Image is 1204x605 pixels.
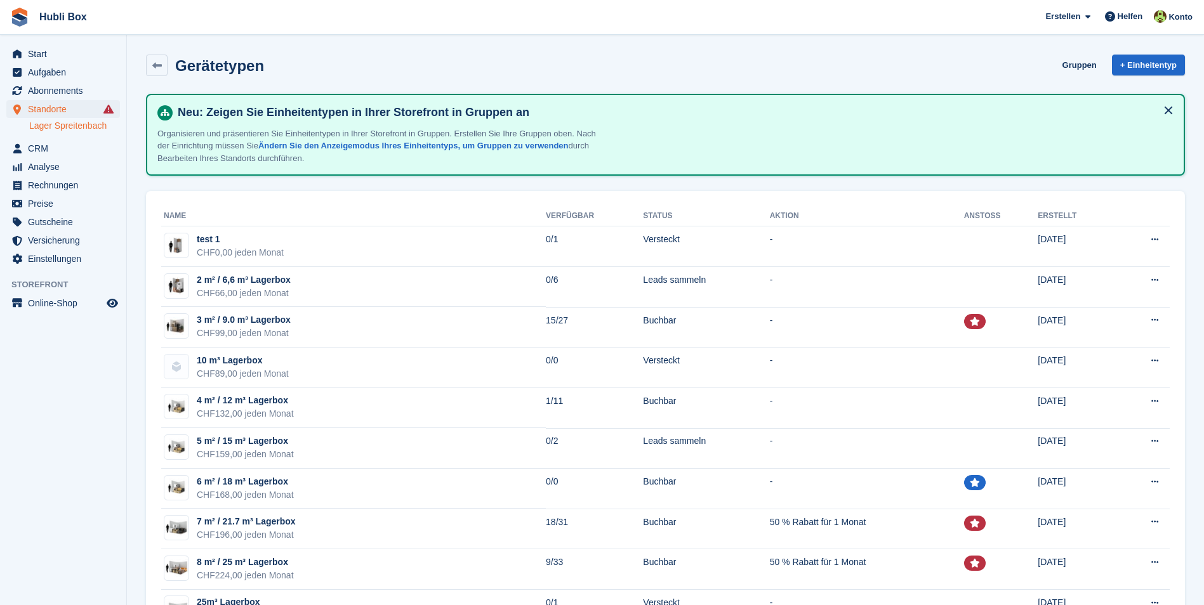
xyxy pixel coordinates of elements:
td: [DATE] [1038,388,1116,429]
div: CHF168,00 jeden Monat [197,488,294,502]
td: - [770,469,964,509]
td: Buchbar [643,549,769,590]
td: - [770,348,964,388]
th: Name [161,206,546,226]
a: + Einheitentyp [1112,55,1185,75]
div: 6 m² / 18 m³ Lagerbox [197,475,294,488]
img: 1,0%20qm-unit.jpg [164,237,189,255]
div: 4 m² / 12 m³ Lagerbox [197,394,294,407]
span: Helfen [1118,10,1143,23]
td: [DATE] [1038,307,1116,348]
a: Gruppen [1057,55,1102,75]
td: [DATE] [1038,509,1116,549]
h2: Gerätetypen [175,57,264,74]
a: Hubli Box [34,6,92,27]
span: Konto [1168,11,1193,23]
td: 0/0 [546,469,643,509]
a: menu [6,250,120,268]
td: 15/27 [546,307,643,348]
th: Verfügbar [546,206,643,226]
div: CHF196,00 jeden Monat [197,528,296,542]
div: 7 m² / 21.7 m³ Lagerbox [197,515,296,528]
a: Vorschau-Shop [105,296,120,311]
span: Standorte [28,100,104,118]
img: 3,0%20q-unit.jpg [164,317,189,335]
a: menu [6,158,120,176]
td: 9/33 [546,549,643,590]
h4: Neu: Zeigen Sie Einheitentypen in Ihrer Storefront in Gruppen an [173,105,1174,120]
a: Ändern Sie den Anzeigemodus Ihres Einheitentyps, um Gruppen zu verwenden [258,141,569,150]
div: 10 m³ Lagerbox [197,354,289,367]
img: stora-icon-8386f47178a22dfd0bd8f6a31ec36ba5ce8667c1dd55bd0f319d3a0aa187defe.svg [10,8,29,27]
div: 5 m² / 15 m³ Lagerbox [197,434,294,448]
div: CHF224,00 jeden Monat [197,569,294,582]
td: - [770,226,964,267]
div: CHF132,00 jeden Monat [197,407,294,420]
span: Erstellen [1045,10,1080,23]
span: Versicherung [28,231,104,249]
td: 0/6 [546,267,643,308]
div: 8 m² / 25 m³ Lagerbox [197,556,294,569]
div: 3 m² / 9.0 m³ Lagerbox [197,313,291,327]
img: 2,0%20qm-sqft-unit.jpg [164,276,189,295]
span: Abonnements [28,82,104,100]
p: Organisieren und präsentieren Sie Einheitentypen in Ihrer Storefront in Gruppen. Erstellen Sie Ih... [157,127,602,165]
a: menu [6,140,120,157]
i: Es sind Fehler bei der Synchronisierung von Smart-Einträgen aufgetreten [103,104,114,114]
a: menu [6,82,120,100]
td: Buchbar [643,307,769,348]
td: 0/2 [546,428,643,469]
div: CHF159,00 jeden Monat [197,448,294,461]
span: Gutscheine [28,213,104,231]
img: 4,6%20qm-unit.jpg [164,398,189,416]
td: Buchbar [643,469,769,509]
th: Erstellt [1038,206,1116,226]
td: [DATE] [1038,267,1116,308]
a: Speisekarte [6,294,120,312]
th: Anstoß [964,206,1038,226]
div: CHF0,00 jeden Monat [197,246,284,259]
a: menu [6,45,120,63]
div: 2 m² / 6,6 m³ Lagerbox [197,273,291,287]
td: - [770,307,964,348]
a: menu [6,195,120,212]
div: CHF99,00 jeden Monat [197,327,291,340]
td: 50 % Rabatt für 1 Monat [770,509,964,549]
td: [DATE] [1038,428,1116,469]
a: Lager Spreitenbach [29,120,120,132]
td: Buchbar [643,509,769,549]
td: - [770,267,964,308]
span: Online-Shop [28,294,104,312]
span: Analyse [28,158,104,176]
td: - [770,388,964,429]
td: 50 % Rabatt für 1 Monat [770,549,964,590]
div: CHF89,00 jeden Monat [197,367,289,381]
th: Aktion [770,206,964,226]
a: menu [6,63,120,81]
img: 7,0%20qm-unit.jpg [164,519,189,537]
div: test 1 [197,233,284,246]
span: Aufgaben [28,63,104,81]
td: 18/31 [546,509,643,549]
td: [DATE] [1038,469,1116,509]
span: Storefront [11,278,126,291]
td: - [770,428,964,469]
td: 0/0 [546,348,643,388]
img: 50-sqft-unit.jpg [164,478,189,497]
a: menu [6,231,120,249]
th: Status [643,206,769,226]
td: [DATE] [1038,348,1116,388]
a: menu [6,176,120,194]
td: Versteckt [643,348,769,388]
td: [DATE] [1038,226,1116,267]
img: 9,3%20qm-unit.jpg [164,559,189,577]
td: [DATE] [1038,549,1116,590]
img: Luca Space4you [1154,10,1167,23]
td: Buchbar [643,388,769,429]
td: Leads sammeln [643,267,769,308]
span: Start [28,45,104,63]
td: 1/11 [546,388,643,429]
span: CRM [28,140,104,157]
div: CHF66,00 jeden Monat [197,287,291,300]
a: menu [6,100,120,118]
